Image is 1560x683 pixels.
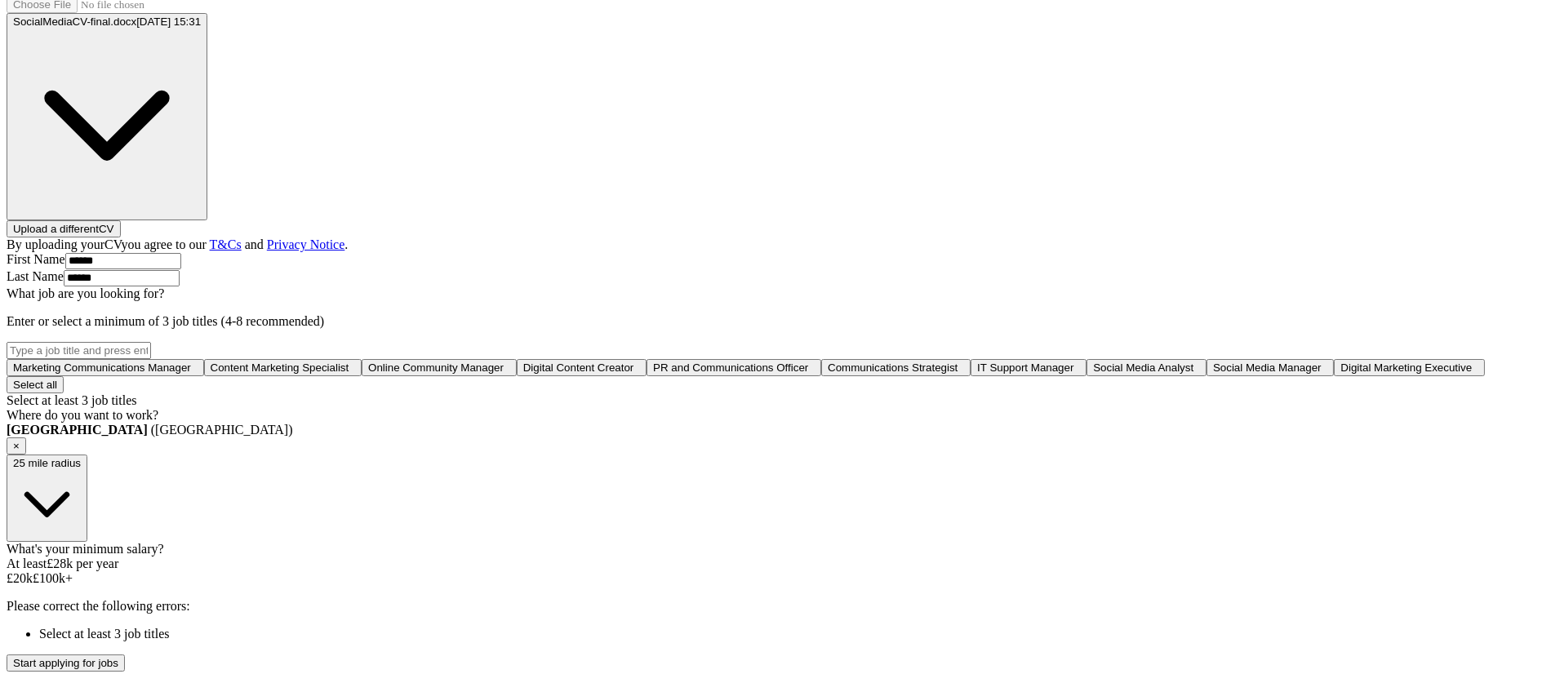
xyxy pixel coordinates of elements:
[7,252,65,266] label: First Name
[977,361,1073,374] span: IT Support Manager
[1213,361,1322,374] span: Social Media Manager
[7,220,121,237] button: Upload a differentCV
[523,361,634,374] span: Digital Content Creator
[653,361,808,374] span: PR and Communications Officer
[517,359,647,376] button: Digital Content Creator
[7,314,1553,329] p: Enter or select a minimum of 3 job titles (4-8 recommended)
[136,16,201,28] span: [DATE] 15:31
[210,237,242,251] a: T&Cs
[7,376,64,393] button: Select all
[362,359,517,376] button: Online Community Manager
[7,571,33,585] span: £ 20 k
[971,359,1087,376] button: IT Support Manager
[1207,359,1334,376] button: Social Media Manager
[647,359,821,376] button: PR and Communications Officer
[7,408,158,422] label: Where do you want to work?
[7,269,64,283] label: Last Name
[7,542,164,556] label: What's your minimum salary?
[7,423,148,437] strong: [GEOGRAPHIC_DATA]
[151,423,293,437] span: ([GEOGRAPHIC_DATA])
[1087,359,1207,376] button: Social Media Analyst
[7,342,151,359] input: Type a job title and press enter
[7,557,47,570] span: At least
[47,557,73,570] span: £ 28k
[7,13,207,220] button: SocialMediaCV-final.docx[DATE] 15:31
[7,359,204,376] button: Marketing Communications Manager
[368,361,504,374] span: Online Community Manager
[204,359,362,376] button: Content Marketing Specialist
[7,393,1553,408] div: Select at least 3 job titles
[7,437,26,455] button: ×
[7,237,1553,252] div: By uploading your CV you agree to our and .
[13,16,136,28] span: SocialMediaCV-final.docx
[7,654,125,672] button: Start applying for jobs
[7,599,1553,614] p: Please correct the following errors:
[1340,361,1472,374] span: Digital Marketing Executive
[267,237,345,251] a: Privacy Notice
[1334,359,1485,376] button: Digital Marketing Executive
[1093,361,1193,374] span: Social Media Analyst
[7,455,87,542] button: 25 mile radius
[76,557,118,570] span: per year
[13,361,191,374] span: Marketing Communications Manager
[33,571,73,585] span: £ 100 k+
[821,359,971,376] button: Communications Strategist
[13,440,20,452] span: ×
[39,627,1553,641] li: Select at least 3 job titles
[828,361,958,374] span: Communications Strategist
[7,286,164,300] label: What job are you looking for?
[211,361,349,374] span: Content Marketing Specialist
[13,457,81,469] span: 25 mile radius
